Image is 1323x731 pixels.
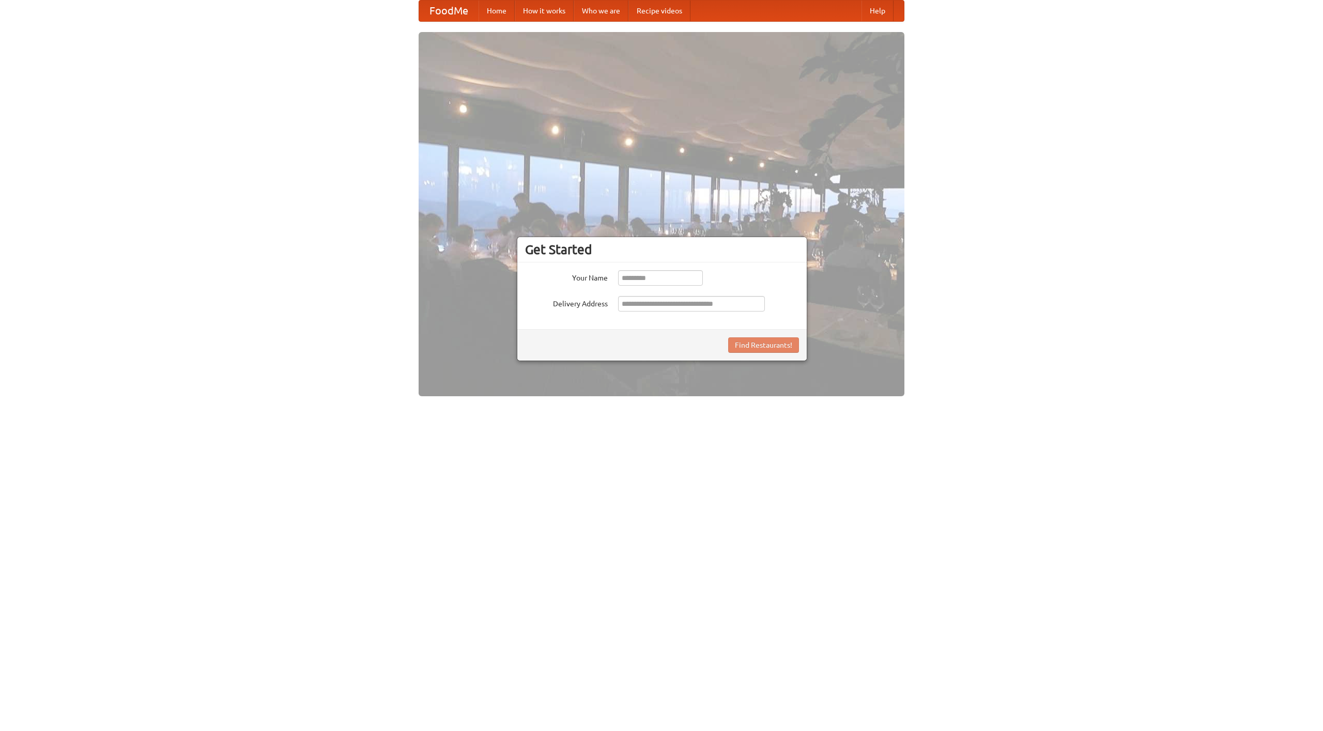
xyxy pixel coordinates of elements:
a: Recipe videos [628,1,690,21]
a: Who we are [574,1,628,21]
a: Help [862,1,894,21]
label: Delivery Address [525,296,608,309]
h3: Get Started [525,242,799,257]
button: Find Restaurants! [728,337,799,353]
label: Your Name [525,270,608,283]
a: Home [479,1,515,21]
a: How it works [515,1,574,21]
a: FoodMe [419,1,479,21]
